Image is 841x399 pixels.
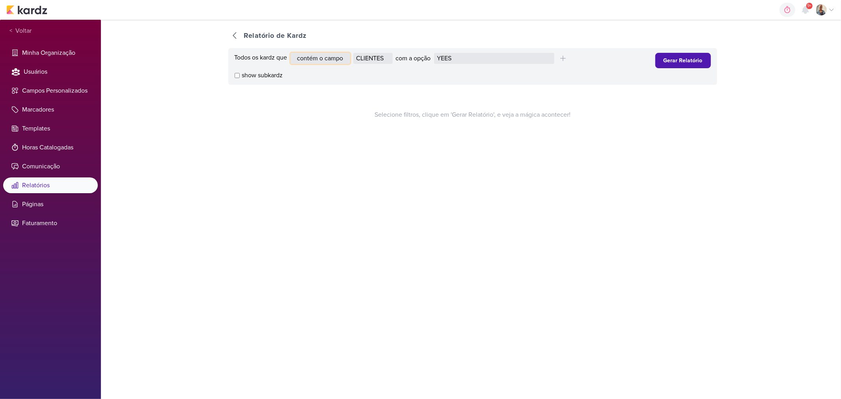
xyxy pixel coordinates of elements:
li: Horas Catalogadas [3,140,98,155]
span: < [9,26,12,35]
div: Relatório de Kardz [244,30,307,41]
button: Gerar Relatório [655,53,711,68]
li: Minha Organização [3,45,98,61]
span: Voltar [12,26,32,35]
span: Selecione filtros, clique em 'Gerar Relatório', e veja a mágica acontecer! [375,110,571,119]
img: kardz.app [6,5,47,15]
li: Campos Personalizados [3,83,98,99]
li: Comunicação [3,158,98,174]
input: show subkardz [235,73,240,78]
span: show subkardz [242,71,283,80]
li: Templates [3,121,98,136]
div: Todos os kardz que [235,53,287,64]
li: Faturamento [3,215,98,231]
div: com a opção [396,54,431,63]
img: Iara Santos [816,4,827,15]
li: Usuários [3,64,98,80]
li: Marcadores [3,102,98,117]
span: 9+ [807,3,812,9]
li: Páginas [3,196,98,212]
li: Relatórios [3,177,98,193]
